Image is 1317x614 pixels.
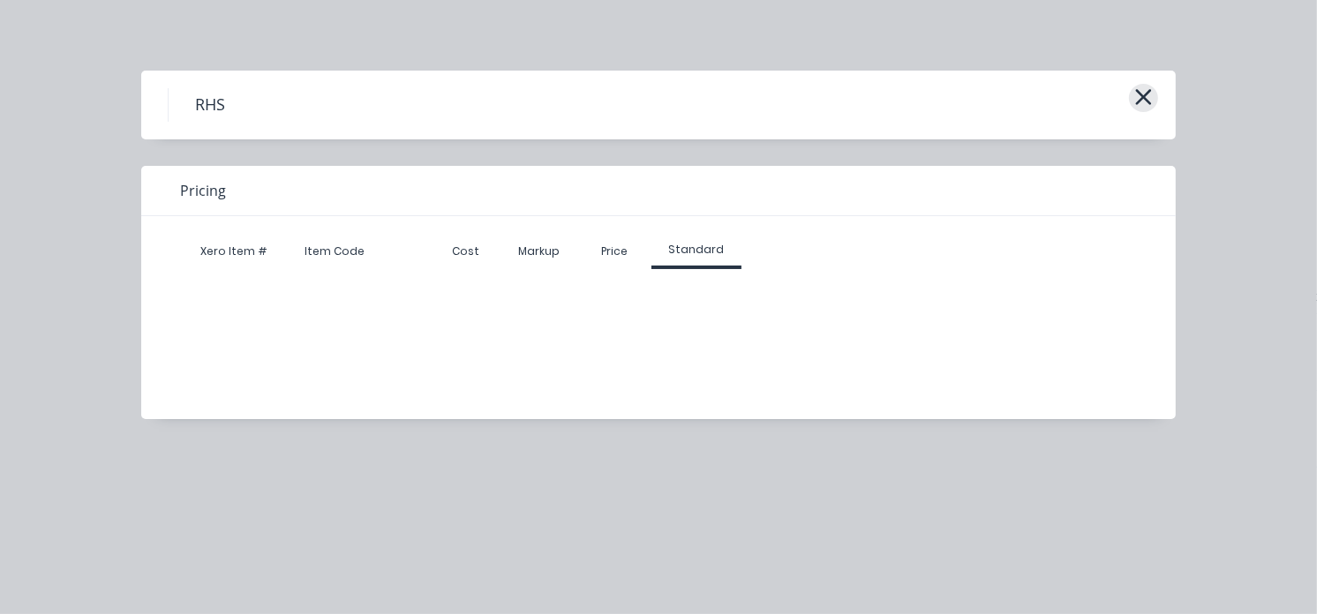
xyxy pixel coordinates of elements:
div: Markup [500,234,578,269]
h4: RHS [168,88,252,122]
div: Xero Item # [181,234,287,269]
div: Item Code [290,229,379,273]
div: Cost [433,234,500,269]
div: Price [578,234,651,269]
div: Standard [651,242,741,258]
span: Pricing [180,180,226,201]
